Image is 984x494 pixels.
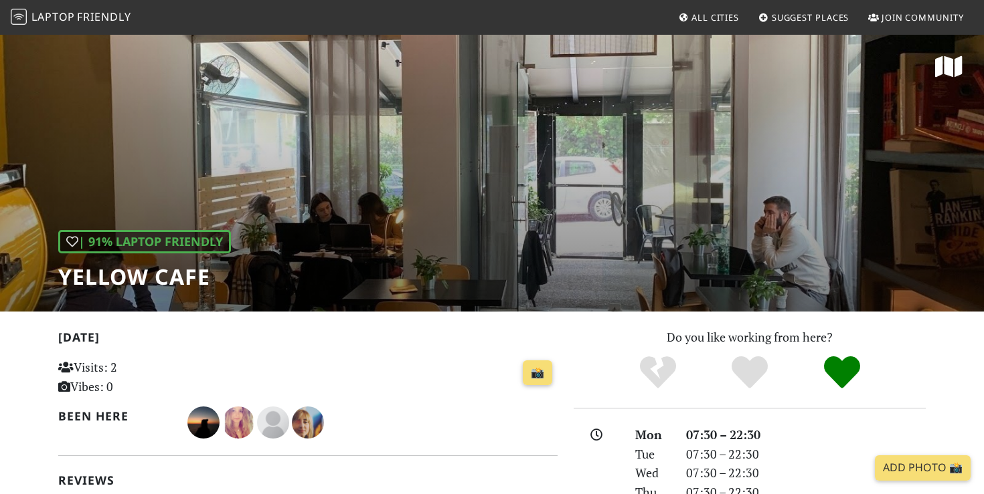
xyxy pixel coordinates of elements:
span: Laptop [31,9,75,24]
img: blank-535327c66bd565773addf3077783bbfce4b00ec00e9fd257753287c682c7fa38.png [257,406,289,439]
div: 07:30 – 22:30 [678,445,934,464]
a: Add Photo 📸 [875,455,971,481]
div: Yes [704,354,796,391]
h2: [DATE] [58,330,558,350]
div: 07:30 – 22:30 [678,463,934,483]
span: Marina Bresaka [292,413,324,429]
a: 📸 [523,360,552,386]
a: All Cities [673,5,744,29]
h2: Been here [58,409,171,423]
span: Friendly [77,9,131,24]
div: In general, do you like working from here? [58,230,231,253]
a: Join Community [863,5,969,29]
h1: Yellow Cafe [58,264,231,289]
div: Tue [627,445,678,464]
div: Mon [627,425,678,445]
a: Suggest Places [753,5,855,29]
img: 3484-thenia.jpg [187,406,220,439]
a: LaptopFriendly LaptopFriendly [11,6,131,29]
p: Do you like working from here? [574,328,926,347]
span: Iro Sokolatidou [222,413,257,429]
h2: Reviews [58,473,558,487]
div: 07:30 – 22:30 [678,425,934,445]
div: No [612,354,704,391]
span: Suggest Places [772,11,849,23]
span: Katerina [257,413,292,429]
span: Join Community [882,11,964,23]
span: Thenia Dr [187,413,222,429]
img: 1887-iro.jpg [222,406,254,439]
div: Wed [627,463,678,483]
div: Definitely! [796,354,888,391]
p: Visits: 2 Vibes: 0 [58,358,214,396]
span: All Cities [691,11,739,23]
img: LaptopFriendly [11,9,27,25]
img: 1439-marina.jpg [292,406,324,439]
